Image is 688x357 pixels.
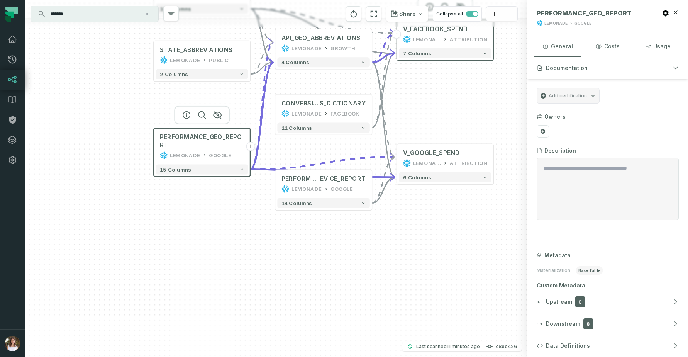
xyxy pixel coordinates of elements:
button: Share [386,6,428,22]
g: Edge from 9af74d1e3f9a816c2344927e9e0bd8b3 to 2c56e1d841419ddaca795de6784d02f8 [372,62,395,157]
h4: c8ee426 [496,344,517,349]
span: Metadata [544,252,571,259]
button: Add certification [537,88,600,104]
span: Add certification [549,93,587,99]
p: Last scanned [416,343,480,350]
div: PUBLIC [209,56,229,64]
div: ATTRIBUTION [450,35,488,43]
button: Costs [584,36,631,57]
span: 0 [575,296,585,307]
div: API_GEO_ABBREVIATIONS [281,34,360,42]
button: Upstream0 [527,291,688,313]
button: + [246,142,255,151]
button: zoom out [502,7,517,22]
div: LEMONADE [291,185,322,193]
span: Custom Metadata [537,282,679,289]
img: avatar of Sharon Lifchitz [5,336,20,351]
relative-time: Aug 14, 2025, 10:45 AM GMT+2 [447,343,480,349]
button: Downstream8 [527,313,688,335]
div: PERFORMANCE_DEVICE_REPORT [281,175,366,183]
div: LEMONADE [170,56,200,64]
span: Upstream [546,298,572,306]
div: GOOGLE [574,20,591,26]
span: 11 columns [281,125,312,131]
button: Usage [634,36,681,57]
span: 4 columns [281,59,309,65]
button: zoom in [486,7,502,22]
span: 7 columns [403,50,431,56]
span: 15 columns [160,167,191,173]
div: FACEBOOK [330,110,359,118]
div: V_GOOGLE_SPEND [403,149,460,157]
button: General [534,36,581,57]
div: STATE_ABBREVIATIONS [160,46,233,54]
span: Materialization [537,267,570,274]
span: EVICE_REPORT [320,175,366,183]
span: 14 columns [281,200,312,206]
span: Data Definitions [546,342,590,350]
g: Edge from 9af74d1e3f9a816c2344927e9e0bd8b3 to 1bcd9996f1b9092296c054108d0905db [372,53,395,62]
span: 6 columns [403,174,431,180]
g: Edge from 9af74d1e3f9a816c2344927e9e0bd8b3 to 1bcd9996f1b9092296c054108d0905db [372,33,395,62]
h3: Description [544,147,576,155]
div: LEMONADE [291,110,322,118]
span: base table [576,266,603,275]
div: LEMONADE [544,20,568,26]
div: ATTRIBUTION [450,159,488,167]
div: V_FACEBOOK_SPEND [403,25,468,33]
span: 8 [583,318,593,329]
span: 2 columns [160,71,188,77]
div: GOOGLE [330,185,352,193]
button: Documentation [527,57,688,79]
h3: Owners [544,113,566,121]
span: CONVERSION [281,100,320,108]
span: S_DICTIONARY [320,100,366,108]
div: LEMONADE [413,35,441,43]
span: Documentation [546,64,588,72]
div: LEMONADE [413,159,441,167]
div: GOOGLE [209,151,231,160]
g: Edge from 6f45302dc78a4ca958b5cb7731775464 to 2c56e1d841419ddaca795de6784d02f8 [250,157,395,170]
div: LEMONADE [170,151,200,160]
g: Edge from 6f45302dc78a4ca958b5cb7731775464 to 2c56e1d841419ddaca795de6784d02f8 [250,169,395,177]
g: Edge from 6f45302dc78a4ca958b5cb7731775464 to 9af74d1e3f9a816c2344927e9e0bd8b3 [250,62,273,169]
div: GROWTH [330,44,355,52]
button: - [392,30,401,39]
button: Clear search query [143,10,151,18]
span: PERFORMANCE_D [281,175,320,183]
span: PERFORMANCE_GEO_REPORT [160,133,244,150]
span: PERFORMANCE_GEO_REPORT [537,9,632,17]
div: LEMONADE [291,44,322,52]
button: Collapse all [433,6,482,22]
div: CONVERSIONS_DICTIONARY [281,100,366,108]
textarea: Entity Description [543,164,672,214]
button: Data Definitions [527,335,688,357]
g: Edge from 17fb6fb4683d01a6c67ed7fbfca759e6 to 9af74d1e3f9a816c2344927e9e0bd8b3 [250,42,273,74]
span: Downstream [546,320,580,328]
button: Last scanned[DATE] 10:45:26 AMc8ee426 [402,342,522,351]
